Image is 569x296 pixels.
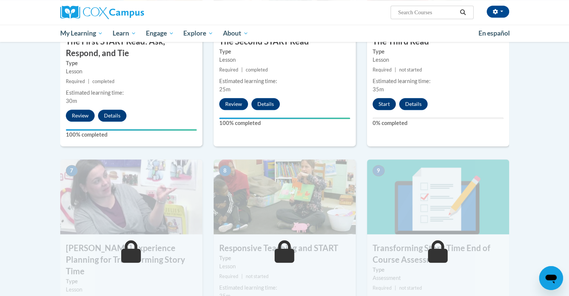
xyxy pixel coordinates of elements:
label: 100% completed [219,119,350,127]
span: | [241,274,243,279]
button: Details [251,98,280,110]
label: 100% completed [66,131,197,139]
span: | [395,285,396,291]
a: Engage [141,25,179,42]
img: Cox Campus [60,6,144,19]
span: not started [399,285,422,291]
span: Required [66,79,85,84]
span: not started [246,274,269,279]
a: About [218,25,253,42]
span: | [241,67,243,73]
div: Estimated learning time: [373,77,504,85]
span: My Learning [60,29,103,38]
label: Type [219,48,350,56]
span: En español [478,29,510,37]
h3: Responsive Teaching and START [214,242,356,254]
span: 30m [66,98,77,104]
label: Type [219,254,350,262]
button: Search [457,8,468,17]
div: Lesson [219,262,350,271]
button: Details [98,110,126,122]
label: 0% completed [373,119,504,127]
span: 7 [66,165,78,176]
a: Learn [108,25,141,42]
span: completed [246,67,268,73]
span: completed [92,79,114,84]
img: Course Image [367,159,509,234]
label: Type [66,59,197,67]
button: Start [373,98,396,110]
h3: [PERSON_NAME] Experience Planning for Transforming Story Time [60,242,202,277]
img: Course Image [214,159,356,234]
h3: The First START Read: Ask, Respond, and Tie [60,36,202,59]
span: Engage [146,29,174,38]
span: | [88,79,89,84]
div: Estimated learning time: [219,77,350,85]
span: Required [373,67,392,73]
label: Type [66,277,197,286]
h3: Transforming Story Time End of Course Assessment [367,242,509,266]
span: Learn [113,29,136,38]
label: Type [373,266,504,274]
button: Account Settings [487,6,509,18]
button: Details [399,98,428,110]
div: Main menu [49,25,520,42]
span: | [395,67,396,73]
a: En español [474,25,515,41]
span: Explore [183,29,213,38]
label: Type [373,48,504,56]
iframe: Button to launch messaging window [539,266,563,290]
img: Course Image [60,159,202,234]
span: Required [373,285,392,291]
span: 35m [373,86,384,92]
a: Explore [178,25,218,42]
div: Estimated learning time: [219,284,350,292]
span: not started [399,67,422,73]
div: Lesson [66,67,197,76]
a: Cox Campus [60,6,202,19]
div: Your progress [219,118,350,119]
a: My Learning [55,25,108,42]
span: About [223,29,248,38]
div: Lesson [66,286,197,294]
div: Lesson [373,56,504,64]
span: Required [219,274,238,279]
span: 25m [219,86,230,92]
input: Search Courses [397,8,457,17]
span: 8 [219,165,231,176]
div: Your progress [66,129,197,131]
button: Review [219,98,248,110]
span: Required [219,67,238,73]
div: Estimated learning time: [66,89,197,97]
span: 9 [373,165,385,176]
div: Lesson [219,56,350,64]
div: Assessment [373,274,504,282]
button: Review [66,110,95,122]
